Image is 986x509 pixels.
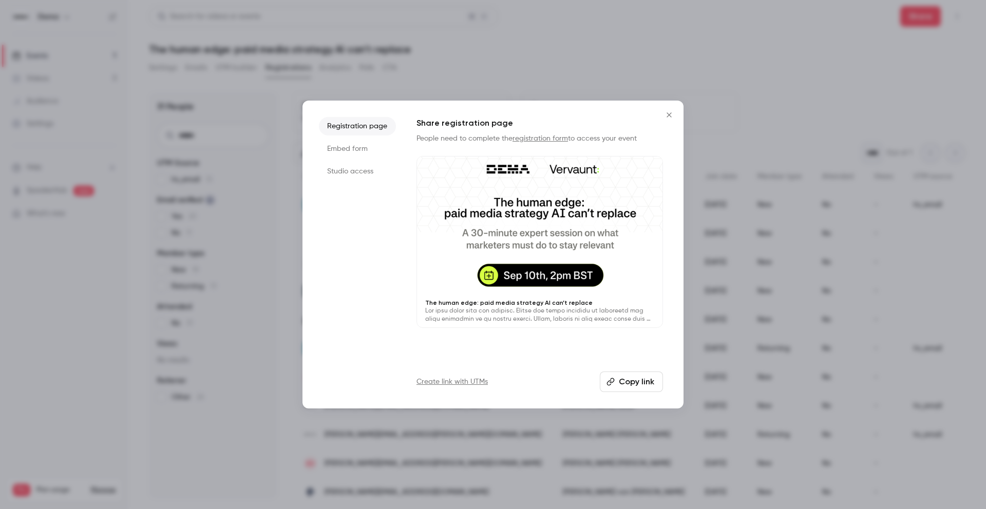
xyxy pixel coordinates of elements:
[416,133,663,144] p: People need to complete the to access your event
[416,156,663,328] a: The human edge: paid media strategy AI can’t replaceLor ipsu dolor sita con adipisc. Elitse doe t...
[425,307,654,323] p: Lor ipsu dolor sita con adipisc. Elitse doe tempo incididu ut laboreetd mag aliqu enimadmin ve qu...
[513,135,568,142] a: registration form
[416,117,663,129] h1: Share registration page
[425,299,654,307] p: The human edge: paid media strategy AI can’t replace
[600,371,663,392] button: Copy link
[319,140,396,158] li: Embed form
[659,105,679,125] button: Close
[416,377,488,387] a: Create link with UTMs
[319,117,396,135] li: Registration page
[319,162,396,181] li: Studio access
